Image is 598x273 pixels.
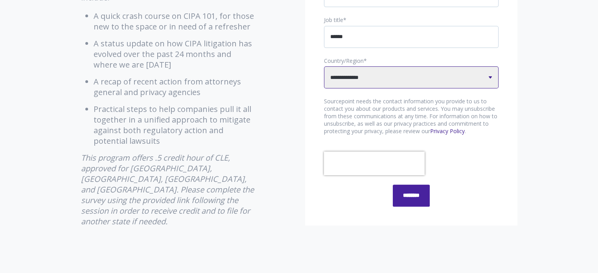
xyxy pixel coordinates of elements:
[324,57,364,64] span: Country/Region
[430,127,465,135] a: Privacy Policy
[324,98,499,135] p: Sourcepoint needs the contact information you provide to us to contact you about our products and...
[94,11,256,32] li: A quick crash course on CIPA 101, for those new to the space or in need of a refresher
[94,76,256,97] li: A recap of recent action from attorneys general and privacy agencies
[94,104,256,146] li: Practical steps to help companies pull it all together in a unified approach to mitigate against ...
[324,152,425,175] iframe: reCAPTCHA
[81,152,254,227] em: This program offers .5 credit hour of CLE, approved for [GEOGRAPHIC_DATA], [GEOGRAPHIC_DATA], [GE...
[94,38,256,70] li: A status update on how CIPA litigation has evolved over the past 24 months and where we are [DATE]
[324,16,343,24] span: Job title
